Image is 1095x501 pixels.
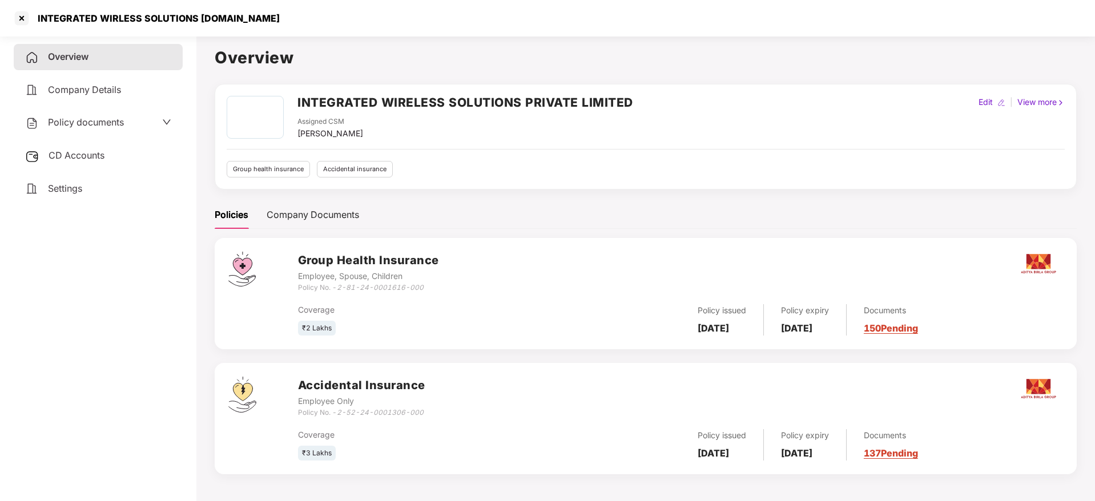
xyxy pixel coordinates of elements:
[1018,369,1058,409] img: aditya.png
[215,208,248,222] div: Policies
[298,270,439,282] div: Employee, Spouse, Children
[297,116,363,127] div: Assigned CSM
[31,13,280,24] div: INTEGRATED WIRLESS SOLUTIONS [DOMAIN_NAME]
[25,83,39,97] img: svg+xml;base64,PHN2ZyB4bWxucz0iaHR0cDovL3d3dy53My5vcmcvMjAwMC9zdmciIHdpZHRoPSIyNCIgaGVpZ2h0PSIyNC...
[298,395,425,407] div: Employee Only
[49,150,104,161] span: CD Accounts
[976,96,995,108] div: Edit
[297,127,363,140] div: [PERSON_NAME]
[298,304,553,316] div: Coverage
[267,208,359,222] div: Company Documents
[298,377,425,394] h3: Accidental Insurance
[228,377,256,413] img: svg+xml;base64,PHN2ZyB4bWxucz0iaHR0cDovL3d3dy53My5vcmcvMjAwMC9zdmciIHdpZHRoPSI0OS4zMjEiIGhlaWdodD...
[25,182,39,196] img: svg+xml;base64,PHN2ZyB4bWxucz0iaHR0cDovL3d3dy53My5vcmcvMjAwMC9zdmciIHdpZHRoPSIyNCIgaGVpZ2h0PSIyNC...
[25,150,39,163] img: svg+xml;base64,PHN2ZyB3aWR0aD0iMjUiIGhlaWdodD0iMjQiIHZpZXdCb3g9IjAgMCAyNSAyNCIgZmlsbD0ibm9uZSIgeG...
[317,161,393,177] div: Accidental insurance
[781,429,829,442] div: Policy expiry
[698,322,729,334] b: [DATE]
[698,429,746,442] div: Policy issued
[1015,96,1067,108] div: View more
[48,183,82,194] span: Settings
[227,161,310,177] div: Group health insurance
[297,93,633,112] h2: INTEGRATED WIRELESS SOLUTIONS PRIVATE LIMITED
[298,446,336,461] div: ₹3 Lakhs
[298,429,553,441] div: Coverage
[864,322,918,334] a: 150 Pending
[781,304,829,317] div: Policy expiry
[48,116,124,128] span: Policy documents
[698,304,746,317] div: Policy issued
[298,252,439,269] h3: Group Health Insurance
[215,45,1077,70] h1: Overview
[337,283,424,292] i: 2-81-24-0001616-000
[1008,96,1015,108] div: |
[1057,99,1065,107] img: rightIcon
[162,118,171,127] span: down
[698,447,729,459] b: [DATE]
[298,407,425,418] div: Policy No. -
[228,252,256,286] img: svg+xml;base64,PHN2ZyB4bWxucz0iaHR0cDovL3d3dy53My5vcmcvMjAwMC9zdmciIHdpZHRoPSI0Ny43MTQiIGhlaWdodD...
[864,429,918,442] div: Documents
[25,116,39,130] img: svg+xml;base64,PHN2ZyB4bWxucz0iaHR0cDovL3d3dy53My5vcmcvMjAwMC9zdmciIHdpZHRoPSIyNCIgaGVpZ2h0PSIyNC...
[864,447,918,459] a: 137 Pending
[997,99,1005,107] img: editIcon
[48,51,88,62] span: Overview
[1018,244,1058,284] img: aditya.png
[337,408,424,417] i: 2-52-24-0001306-000
[48,84,121,95] span: Company Details
[25,51,39,64] img: svg+xml;base64,PHN2ZyB4bWxucz0iaHR0cDovL3d3dy53My5vcmcvMjAwMC9zdmciIHdpZHRoPSIyNCIgaGVpZ2h0PSIyNC...
[781,322,812,334] b: [DATE]
[298,282,439,293] div: Policy No. -
[864,304,918,317] div: Documents
[298,321,336,336] div: ₹2 Lakhs
[781,447,812,459] b: [DATE]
